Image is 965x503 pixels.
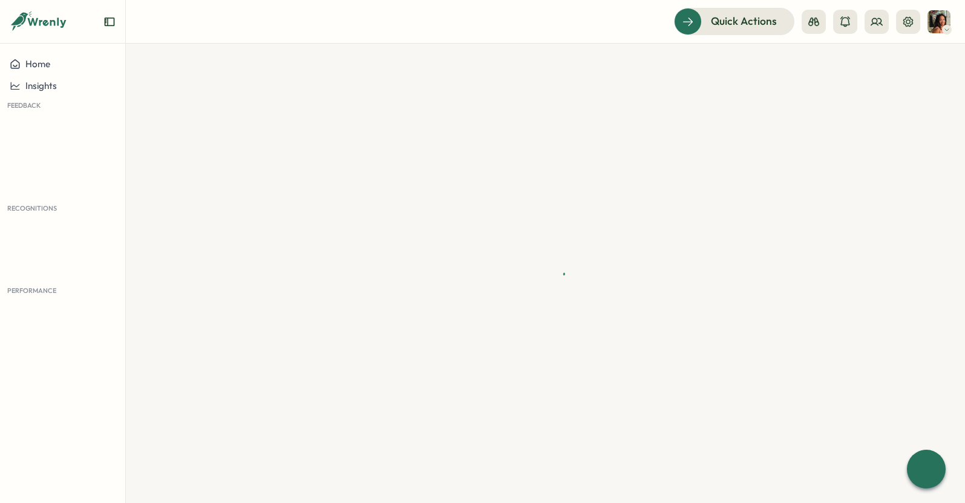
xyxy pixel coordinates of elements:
[711,13,777,29] span: Quick Actions
[103,16,116,28] button: Expand sidebar
[927,10,950,33] img: Viveca Riley
[25,80,57,91] span: Insights
[25,58,50,70] span: Home
[674,8,794,35] button: Quick Actions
